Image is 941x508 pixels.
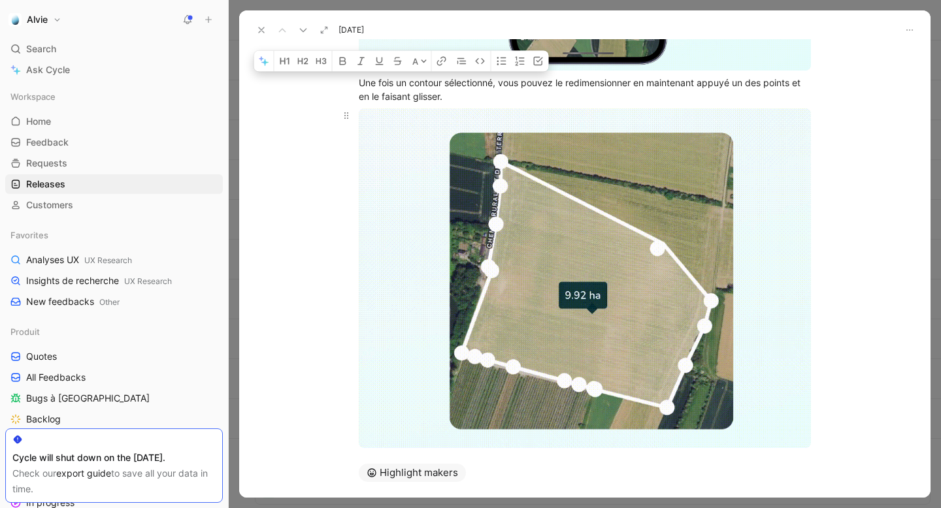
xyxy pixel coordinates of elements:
button: Highlight makers [359,464,466,482]
span: Search [26,41,56,57]
a: Home [5,112,223,131]
span: Produit [10,325,40,338]
span: Customers [26,198,73,212]
span: Favorites [10,229,48,242]
span: Feedback [26,136,69,149]
a: Bugs à [GEOGRAPHIC_DATA] [5,389,223,408]
div: Workspace [5,87,223,106]
span: All Feedbacks [26,371,86,384]
span: [DATE] [338,25,364,35]
a: export guide [56,468,111,479]
span: Ask Cycle [26,62,70,78]
div: Search [5,39,223,59]
a: Insights de rechercheUX Research [5,271,223,291]
a: Ask Cycle [5,60,223,80]
button: AlvieAlvie [5,10,65,29]
a: Quotes [5,347,223,366]
div: Check our to save all your data in time. [12,466,216,497]
span: UX Research [84,255,132,265]
img: Alvie [8,13,22,26]
span: Bugs à [GEOGRAPHIC_DATA] [26,392,150,405]
span: New feedbacks [26,295,120,309]
a: New feedbacksOther [5,292,223,311]
span: Other [99,297,120,307]
a: Requests [5,153,223,173]
a: Analyses UXUX Research [5,250,223,270]
a: Releases [5,174,223,194]
span: UX Research [124,276,172,286]
span: Home [26,115,51,128]
a: Customers [5,195,223,215]
span: Workspace [10,90,56,103]
div: Cycle will shut down on the [DATE]. [12,450,216,466]
a: Feedback [5,133,223,152]
span: Insights de recherche [26,274,172,288]
span: Backlog [26,413,61,426]
div: Une fois un contour sélectionné, vous pouvez le redimensionner en maintenant appuyé un des points... [359,76,811,103]
a: All Feedbacks [5,368,223,387]
span: Quotes [26,350,57,363]
span: Analyses UX [26,253,132,267]
div: Produit [5,322,223,341]
h1: Alvie [27,14,48,25]
span: Releases [26,178,65,191]
span: Requests [26,157,67,170]
div: Favorites [5,225,223,245]
a: Backlog [5,409,223,429]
